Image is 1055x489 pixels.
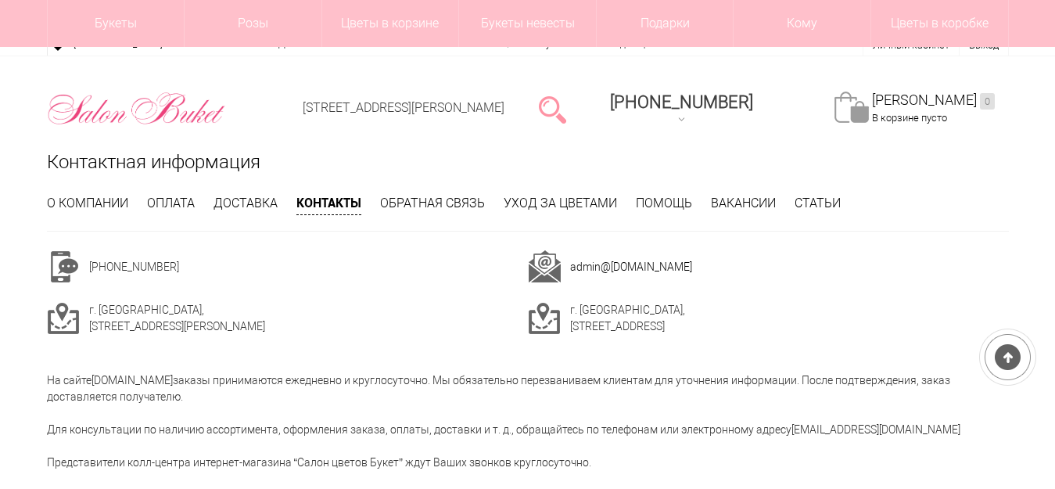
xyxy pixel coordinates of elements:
a: О компании [47,196,128,210]
a: Помощь [636,196,692,210]
a: [PHONE_NUMBER] [601,87,763,131]
img: Цветы Нижний Новгород [47,88,226,129]
a: [STREET_ADDRESS][PERSON_NAME] [303,100,504,115]
img: cont1.png [47,250,80,283]
a: Контакты [296,194,361,215]
a: Доставка [214,196,278,210]
a: admin [570,261,601,273]
a: @[DOMAIN_NAME] [601,261,692,273]
a: Оплата [147,196,195,210]
a: Обратная связь [380,196,485,210]
a: Уход за цветами [504,196,617,210]
a: [PERSON_NAME] [872,92,995,110]
ins: 0 [980,93,995,110]
h1: Контактная информация [47,148,1009,176]
img: cont2.png [528,250,561,283]
td: [PHONE_NUMBER] [89,250,528,283]
a: [EMAIL_ADDRESS][DOMAIN_NAME] [791,423,960,436]
span: В корзине пусто [872,112,947,124]
img: cont3.png [528,302,561,335]
a: [DOMAIN_NAME] [92,374,173,387]
td: г. [GEOGRAPHIC_DATA], [STREET_ADDRESS][PERSON_NAME] [89,302,528,335]
td: г. [GEOGRAPHIC_DATA], [STREET_ADDRESS] [570,302,1009,335]
a: Статьи [795,196,841,210]
img: cont3.png [47,302,80,335]
span: [PHONE_NUMBER] [610,92,753,112]
a: Вакансии [711,196,776,210]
